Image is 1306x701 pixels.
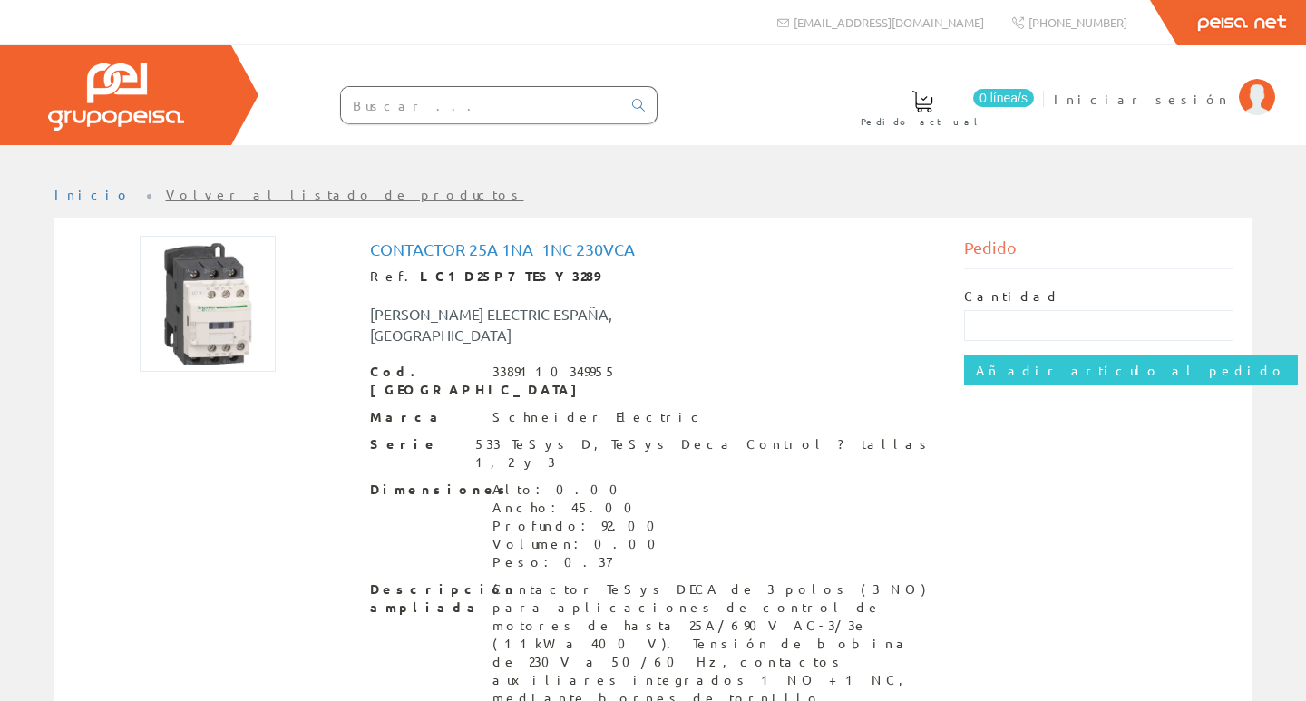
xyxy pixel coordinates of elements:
[492,363,617,381] div: 3389110349955
[370,481,479,499] span: Dimensiones
[475,435,937,472] div: 533 TeSys D, TeSys Deca Control ? tallas 1, 2 y 3
[166,186,524,202] a: Volver al listado de productos
[370,268,937,286] div: Ref.
[140,236,276,372] img: Foto artículo Contactor 25a 1na_1nc 230vca (150x150)
[492,481,667,499] div: Alto: 0.00
[861,112,984,131] span: Pedido actual
[492,499,667,517] div: Ancho: 45.00
[964,355,1298,385] input: Añadir artículo al pedido
[370,240,937,258] h1: Contactor 25a 1na_1nc 230vca
[964,236,1234,269] div: Pedido
[370,580,479,617] span: Descripción ampliada
[1054,75,1275,92] a: Iniciar sesión
[370,408,479,426] span: Marca
[492,553,667,571] div: Peso: 0.37
[964,287,1060,306] label: Cantidad
[356,304,703,346] div: [PERSON_NAME] ELECTRIC ESPAÑA, [GEOGRAPHIC_DATA]
[973,89,1034,107] span: 0 línea/s
[794,15,984,30] span: [EMAIL_ADDRESS][DOMAIN_NAME]
[492,517,667,535] div: Profundo: 92.00
[492,408,706,426] div: Schneider Electric
[341,87,621,123] input: Buscar ...
[48,63,184,131] img: Grupo Peisa
[1054,90,1230,108] span: Iniciar sesión
[54,186,132,202] a: Inicio
[370,363,479,399] span: Cod. [GEOGRAPHIC_DATA]
[370,435,462,453] span: Serie
[1028,15,1127,30] span: [PHONE_NUMBER]
[492,535,667,553] div: Volumen: 0.00
[420,268,600,284] strong: LC1D25P7 TESY3289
